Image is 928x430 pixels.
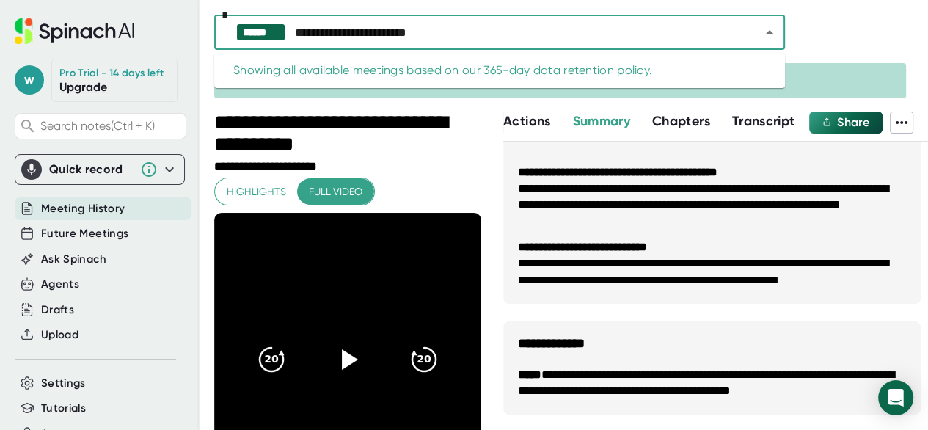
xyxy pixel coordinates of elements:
[652,112,710,131] button: Chapters
[878,380,913,415] div: Open Intercom Messenger
[41,400,86,417] button: Tutorials
[227,183,286,201] span: Highlights
[41,225,128,242] button: Future Meetings
[809,112,883,134] button: Share
[59,80,107,94] a: Upgrade
[41,302,74,318] button: Drafts
[59,67,164,80] div: Pro Trial - 14 days left
[652,113,710,129] span: Chapters
[759,22,780,43] button: Close
[40,119,182,133] span: Search notes (Ctrl + K)
[41,200,125,217] button: Meeting History
[309,183,362,201] span: Full video
[41,375,86,392] button: Settings
[503,112,550,131] button: Actions
[41,276,79,293] button: Agents
[41,251,106,268] button: Ask Spinach
[572,113,629,129] span: Summary
[572,112,629,131] button: Summary
[233,63,652,78] div: Showing all available meetings based on our 365-day data retention policy.
[41,327,78,343] button: Upload
[732,112,795,131] button: Transcript
[15,65,44,95] span: w
[732,113,795,129] span: Transcript
[21,155,178,184] div: Quick record
[297,178,374,205] button: Full video
[503,113,550,129] span: Actions
[215,178,298,205] button: Highlights
[837,115,869,129] span: Share
[49,162,133,177] div: Quick record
